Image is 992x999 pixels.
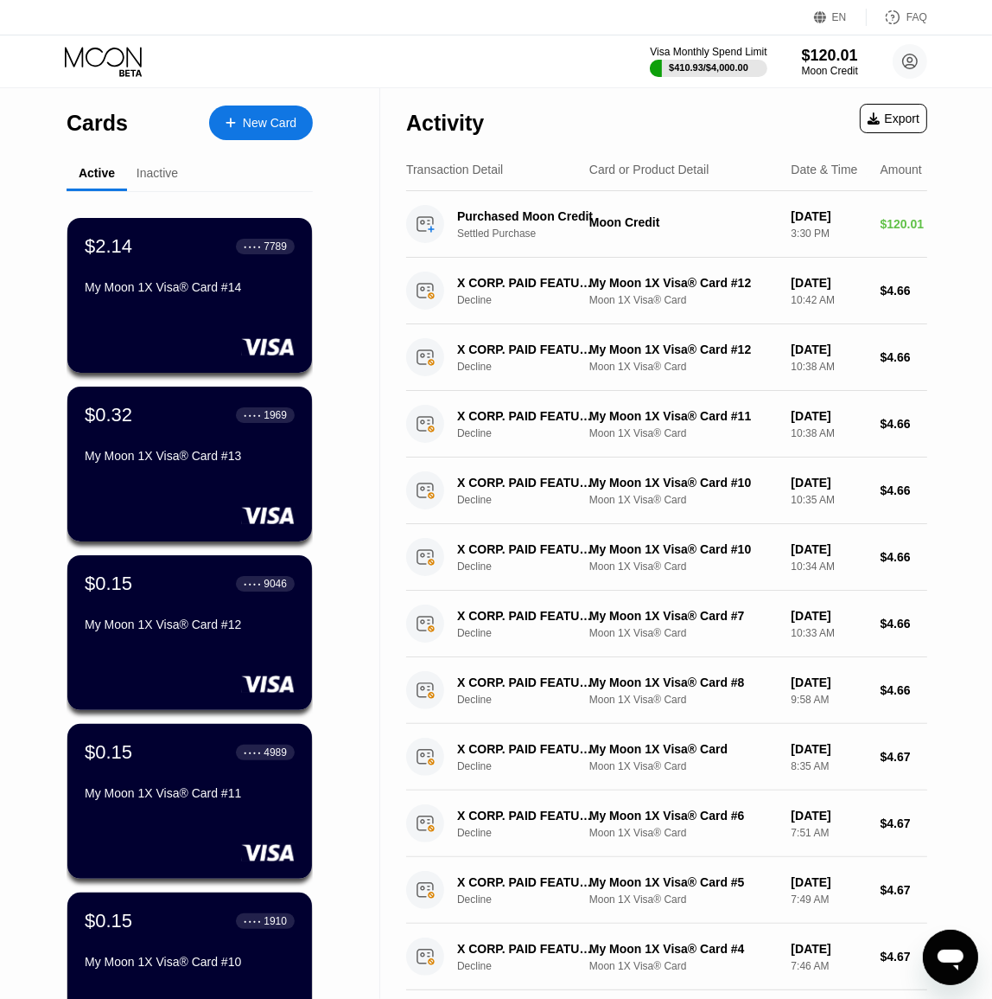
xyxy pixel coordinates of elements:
div: Amount [881,163,922,176]
div: EN [832,11,847,23]
div: 9046 [264,578,287,590]
div: Transaction Detail [406,163,503,176]
div: 1969 [264,409,287,421]
div: Moon Credit [802,65,858,77]
div: My Moon 1X Visa® Card #12 [589,343,778,356]
div: $2.14 [85,235,132,258]
div: 7:49 AM [792,893,867,906]
div: X CORP. PAID FEATURES [PHONE_NUMBER] US [457,276,599,290]
div: Moon 1X Visa® Card [589,361,778,373]
div: $120.01 [802,47,858,65]
div: Moon 1X Visa® Card [589,294,778,306]
div: Decline [457,760,609,772]
div: ● ● ● ● [244,413,261,418]
div: $4.66 [881,284,927,298]
div: [DATE] [792,809,867,823]
div: Visa Monthly Spend Limit [650,46,766,58]
div: Moon 1X Visa® Card [589,827,778,839]
div: My Moon 1X Visa® Card #12 [85,618,295,631]
div: $4.66 [881,550,927,564]
div: Decline [457,694,609,706]
div: 10:38 AM [792,427,867,439]
div: 10:33 AM [792,627,867,639]
div: [DATE] [792,209,867,223]
div: $4.66 [881,617,927,631]
div: My Moon 1X Visa® Card #10 [589,476,778,490]
div: Moon 1X Visa® Card [589,627,778,639]
div: My Moon 1X Visa® Card #7 [589,609,778,623]
div: 1910 [264,915,287,927]
div: [DATE] [792,542,867,556]
div: $4.66 [881,483,927,497]
div: $120.01 [881,217,927,231]
div: Decline [457,960,609,972]
div: 7:51 AM [792,827,867,839]
div: My Moon 1X Visa® Card #10 [589,542,778,556]
div: X CORP. PAID FEATURES [PHONE_NUMBER] USDeclineMy Moon 1X Visa® Card #7Moon 1X Visa® Card[DATE]10:... [406,591,927,657]
div: My Moon 1X Visa® Card #13 [85,449,295,463]
div: $0.15 [85,910,132,932]
div: [DATE] [792,676,867,689]
div: X CORP. PAID FEATURES [PHONE_NUMBER] US [457,542,599,556]
div: $0.32● ● ● ●1969My Moon 1X Visa® Card #13 [67,387,312,541]
div: $4.67 [881,950,927,964]
div: 3:30 PM [792,227,867,240]
div: $4.66 [881,417,927,431]
div: X CORP. PAID FEATURES [PHONE_NUMBER] US [457,343,599,356]
div: Moon 1X Visa® Card [589,694,778,706]
div: ● ● ● ● [244,919,261,924]
div: $4.67 [881,883,927,897]
div: My Moon 1X Visa® Card #5 [589,875,778,889]
div: X CORP. PAID FEATURES [PHONE_NUMBER] US [457,609,599,623]
div: Moon 1X Visa® Card [589,960,778,972]
div: My Moon 1X Visa® Card #8 [589,676,778,689]
div: $2.14● ● ● ●7789My Moon 1X Visa® Card #14 [67,218,312,373]
div: 10:35 AM [792,494,867,506]
div: My Moon 1X Visa® Card #11 [85,786,295,800]
div: FAQ [906,11,927,23]
div: New Card [209,106,313,140]
div: My Moon 1X Visa® Card #4 [589,942,778,956]
div: 7789 [264,240,287,253]
div: Purchased Moon Credit [457,209,599,223]
div: My Moon 1X Visa® Card #11 [589,409,778,423]
div: Purchased Moon CreditSettled PurchaseMoon Credit[DATE]3:30 PM$120.01 [406,191,927,258]
div: Active [79,166,115,180]
div: My Moon 1X Visa® Card #6 [589,809,778,823]
div: [DATE] [792,276,867,290]
div: Card or Product Detail [589,163,709,176]
div: 8:35 AM [792,760,867,772]
div: Activity [406,111,484,136]
div: Decline [457,893,609,906]
div: X CORP. PAID FEATURES [PHONE_NUMBER] USDeclineMy Moon 1X Visa® Card #12Moon 1X Visa® Card[DATE]10... [406,324,927,391]
div: [DATE] [792,742,867,756]
div: Decline [457,294,609,306]
div: X CORP. PAID FEATURES [PHONE_NUMBER] US [457,809,599,823]
div: Decline [457,494,609,506]
div: X CORP. PAID FEATURES [PHONE_NUMBER] US [457,875,599,889]
div: Export [860,104,927,133]
div: [DATE] [792,476,867,490]
div: 4989 [264,746,287,759]
div: ● ● ● ● [244,581,261,586]
div: Moon 1X Visa® Card [589,893,778,906]
div: Settled Purchase [457,227,609,240]
div: [DATE] [792,343,867,356]
div: $0.15● ● ● ●4989My Moon 1X Visa® Card #11 [67,724,312,879]
div: $4.67 [881,816,927,830]
div: Cards [67,111,128,136]
div: X CORP. PAID FEATURES [PHONE_NUMBER] US [457,942,599,956]
div: 7:46 AM [792,960,867,972]
div: X CORP. PAID FEATURES [PHONE_NUMBER] USDeclineMy Moon 1X Visa® Card #10Moon 1X Visa® Card[DATE]10... [406,458,927,524]
div: $0.15 [85,741,132,764]
div: $4.67 [881,750,927,764]
div: 9:58 AM [792,694,867,706]
div: Inactive [137,166,178,180]
div: Decline [457,361,609,373]
div: Moon 1X Visa® Card [589,560,778,573]
div: X CORP. PAID FEATURES [PHONE_NUMBER] US [457,676,599,689]
div: ● ● ● ● [244,750,261,755]
div: $120.01Moon Credit [802,47,858,77]
div: FAQ [867,9,927,26]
